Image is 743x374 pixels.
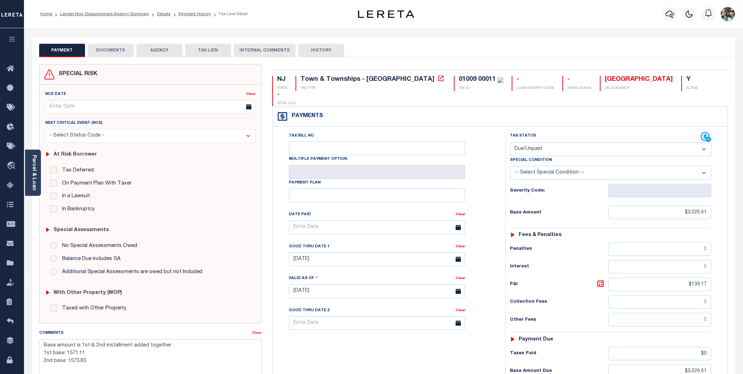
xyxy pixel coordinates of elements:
h6: At Risk Borrower [54,152,97,158]
h6: Payment due [519,337,553,343]
div: 01009 00011 [459,76,496,83]
button: TAX LIEN [185,44,231,57]
input: $ [608,295,711,309]
a: Clear [456,309,465,312]
a: Clear [456,277,465,280]
h6: Other Fees [510,317,608,323]
input: Enter Date [45,100,256,114]
button: INTERNAL COMMENTS [234,44,296,57]
li: Tax Line Detail [211,11,248,17]
a: Clear [456,245,465,248]
input: $ [608,206,711,219]
input: $ [608,278,711,291]
h4: Payments [288,113,323,120]
p: TAX ID [459,86,503,91]
label: Taxed with Other Property [59,304,127,313]
a: Home [40,12,52,16]
label: Special Condition [510,157,552,163]
input: $ [608,313,711,326]
label: Comments [39,330,63,336]
div: - [517,76,554,84]
label: Multiple Payment Option [289,156,347,162]
h6: Penalties [510,246,608,252]
label: Tax Deferred [59,167,94,175]
label: NCE Date [45,91,66,97]
div: [GEOGRAPHIC_DATA] [605,76,673,84]
div: Y [686,76,698,84]
i: travel_explore [7,162,18,171]
h6: Base Amount Due [510,368,608,374]
p: DELQ AGENCY [605,86,673,91]
label: Good Thru Date 1 [289,244,329,250]
a: Clear [252,331,262,335]
input: Enter Date [289,221,465,234]
button: PAYMENT [39,44,85,57]
h6: with Other Property (WOP) [54,290,122,296]
label: Tax Bill No [289,133,314,139]
label: Balance Due includes SA [59,255,121,263]
label: In a Lawsuit [59,192,90,200]
label: Date Paid [289,212,311,218]
a: Lender Non-Disbursement Agency Summary [60,12,149,16]
label: Payment Plan [289,180,321,186]
label: In Bankruptcy [59,205,95,213]
input: Enter Date [289,284,465,298]
h6: Base Amount [510,210,608,216]
label: On Payment Plan With Taxer [59,180,132,188]
h4: SPECIAL RISK [55,71,97,78]
p: ACTIVE [686,86,698,91]
div: NJ [277,76,287,84]
div: - [277,91,296,99]
a: Parcel & Loan [31,155,36,191]
input: $ [608,347,711,360]
h6: Collection Fees [510,299,608,305]
p: TOTAL DLQ [277,101,296,106]
input: $ [608,260,711,273]
label: Tax Status [510,133,536,139]
a: Clear [246,92,256,96]
p: TAX TYPE [300,86,445,91]
h6: Interest [510,264,608,270]
a: Clear [456,213,465,216]
a: Payment History [178,12,211,16]
img: check-icon-green.svg [498,77,503,83]
input: Enter Date [289,316,465,330]
p: LOAN SEVERITY CODE [517,86,554,91]
input: $ [608,242,711,256]
img: logo-dark.svg [358,10,414,18]
div: - [567,76,591,84]
h6: Special Assessments [54,227,109,233]
p: STATE [277,86,287,91]
button: AGENCY [136,44,182,57]
label: Good Thru Date 2 [289,308,329,314]
button: HISTORY [298,44,344,57]
p: WORK QUEUE [567,86,591,91]
h6: Fees & Penalties [519,232,561,238]
input: Enter Date [289,252,465,266]
div: Town & Townships - [GEOGRAPHIC_DATA] [300,76,434,83]
button: DOCUMENTS [88,44,134,57]
label: Valid as Of [289,275,318,282]
h6: P&I [510,279,608,289]
label: Additional Special Assessments are owed but not Included [59,268,202,276]
h6: Severity Code: [510,188,608,194]
label: Next Critical Event (NCE) [45,120,102,126]
a: Details [157,12,171,16]
h6: Taxes Paid [510,351,608,356]
label: No Special Assessments Owed [59,242,137,250]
